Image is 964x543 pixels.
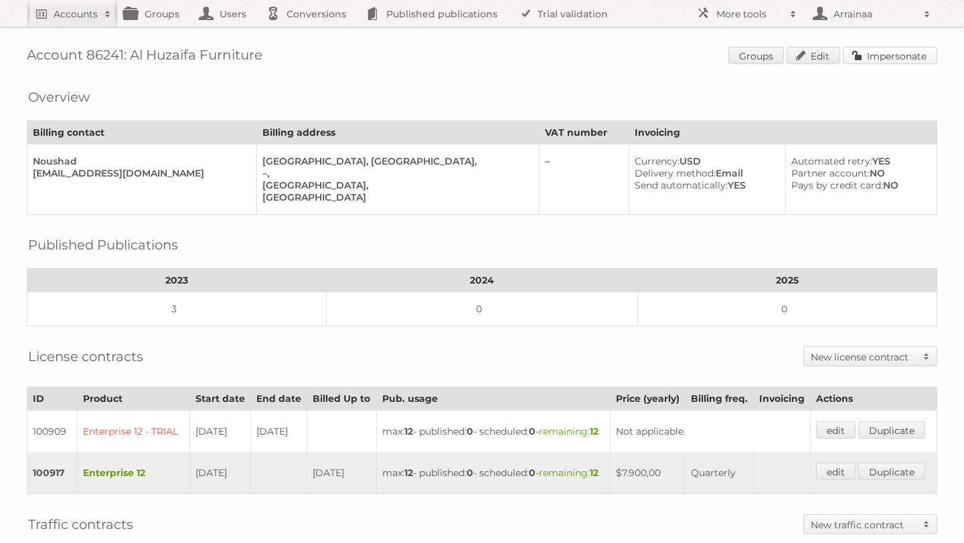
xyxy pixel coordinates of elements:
a: Edit [787,47,840,64]
td: Enterprise 12 - TRIAL [78,411,189,453]
div: [EMAIL_ADDRESS][DOMAIN_NAME] [33,167,246,179]
th: Pub. usage [376,387,610,411]
td: 3 [27,292,327,326]
h2: Published Publications [28,235,178,255]
th: Invoicing [629,121,937,144]
h1: Account 86241: Al Huzaifa Furniture [27,47,937,67]
th: Invoicing [754,387,811,411]
td: max: - published: - scheduled: - [376,452,610,494]
th: Product [78,387,189,411]
h2: License contracts [28,346,143,366]
td: [DATE] [250,411,307,453]
th: 2025 [637,269,937,292]
span: Send automatically: [635,179,728,191]
div: –, [262,167,528,179]
td: [DATE] [189,411,250,453]
td: Not applicable. [610,411,811,453]
th: Actions [811,387,937,411]
strong: 0 [467,425,473,437]
h2: Overview [28,87,90,107]
a: New license contract [804,347,937,366]
td: 0 [637,292,937,326]
a: Groups [728,47,784,64]
strong: 0 [529,425,536,437]
span: Partner account: [791,167,870,179]
th: VAT number [540,121,629,144]
div: [GEOGRAPHIC_DATA] [262,191,528,203]
h2: New license contract [811,350,916,364]
span: Toggle [916,347,937,366]
th: 2023 [27,269,327,292]
div: [GEOGRAPHIC_DATA], [262,179,528,191]
td: 0 [327,292,638,326]
td: [DATE] [307,452,376,494]
td: 100909 [27,411,78,453]
h2: Traffic contracts [28,514,133,534]
td: – [540,144,629,215]
a: edit [816,463,856,480]
strong: 0 [529,467,536,479]
span: remaining: [539,425,598,437]
div: [GEOGRAPHIC_DATA], [GEOGRAPHIC_DATA], [262,155,528,167]
strong: 12 [590,425,598,437]
th: Billing contact [27,121,257,144]
td: 100917 [27,452,78,494]
td: $7.900,00 [610,452,685,494]
span: Automated retry: [791,155,872,167]
h2: More tools [716,7,783,21]
span: remaining: [539,467,598,479]
th: Billed Up to [307,387,376,411]
td: max: - published: - scheduled: - [376,411,610,453]
th: 2024 [327,269,638,292]
a: Duplicate [858,421,925,439]
a: edit [816,421,856,439]
div: YES [791,155,926,167]
span: Toggle [916,515,937,534]
strong: 12 [404,467,413,479]
td: Quarterly [685,452,753,494]
strong: 12 [404,425,413,437]
a: Impersonate [843,47,937,64]
th: Billing freq. [685,387,753,411]
th: ID [27,387,78,411]
strong: 0 [467,467,473,479]
div: USD [635,155,774,167]
th: Billing address [257,121,540,144]
a: Duplicate [858,463,925,480]
h2: New traffic contract [811,518,916,532]
span: Delivery method: [635,167,716,179]
div: YES [635,179,774,191]
th: End date [250,387,307,411]
div: NO [791,179,926,191]
a: New traffic contract [804,515,937,534]
th: Price (yearly) [610,387,685,411]
div: NO [791,167,926,179]
strong: 12 [590,467,598,479]
td: Enterprise 12 [78,452,189,494]
th: Start date [189,387,250,411]
h2: Arrainaa [830,7,917,21]
td: [DATE] [189,452,250,494]
span: Pays by credit card: [791,179,883,191]
span: Currency: [635,155,679,167]
div: Email [635,167,774,179]
div: Noushad [33,155,246,167]
h2: Accounts [54,7,98,21]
